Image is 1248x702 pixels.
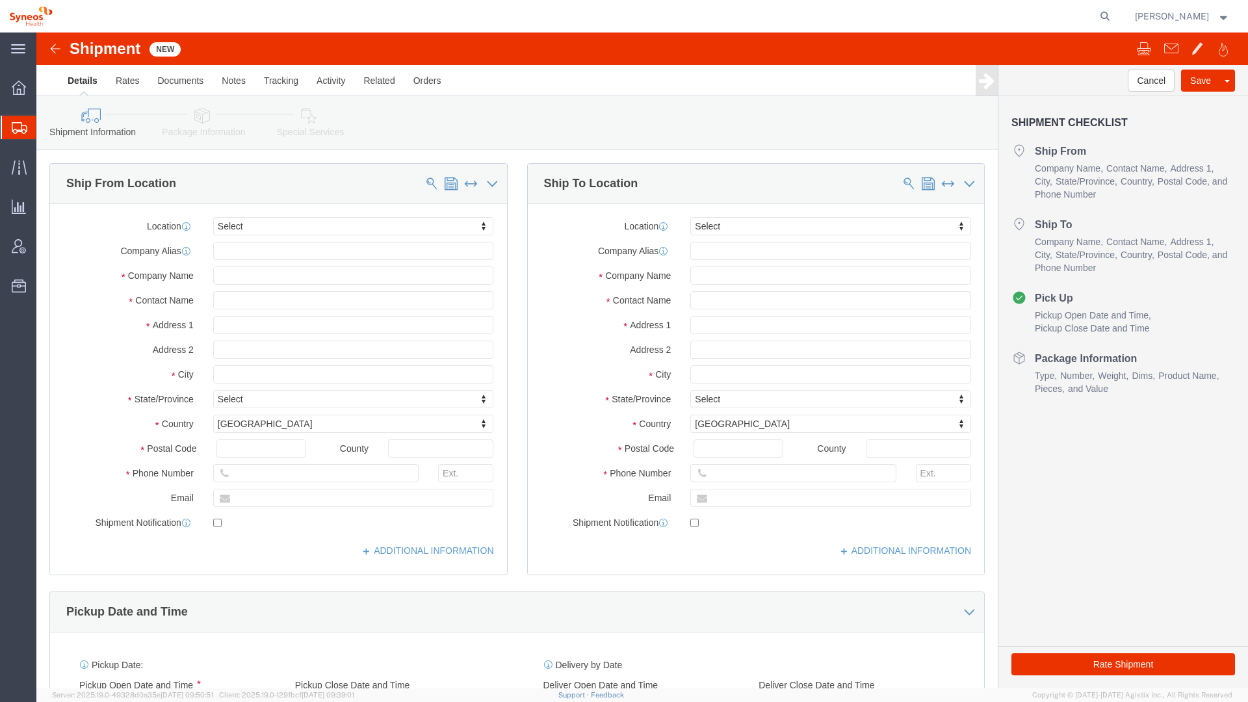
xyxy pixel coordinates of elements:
a: Feedback [591,691,624,699]
iframe: FS Legacy Container [36,32,1248,688]
span: [DATE] 09:39:01 [302,691,354,699]
span: Server: 2025.19.0-49328d0a35e [52,691,213,699]
a: Support [558,691,591,699]
span: Copyright © [DATE]-[DATE] Agistix Inc., All Rights Reserved [1032,690,1232,701]
img: logo [9,6,53,26]
span: Client: 2025.19.0-129fbcf [219,691,354,699]
span: [DATE] 09:50:51 [161,691,213,699]
span: Carlton Platt [1135,9,1209,23]
button: [PERSON_NAME] [1134,8,1230,24]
